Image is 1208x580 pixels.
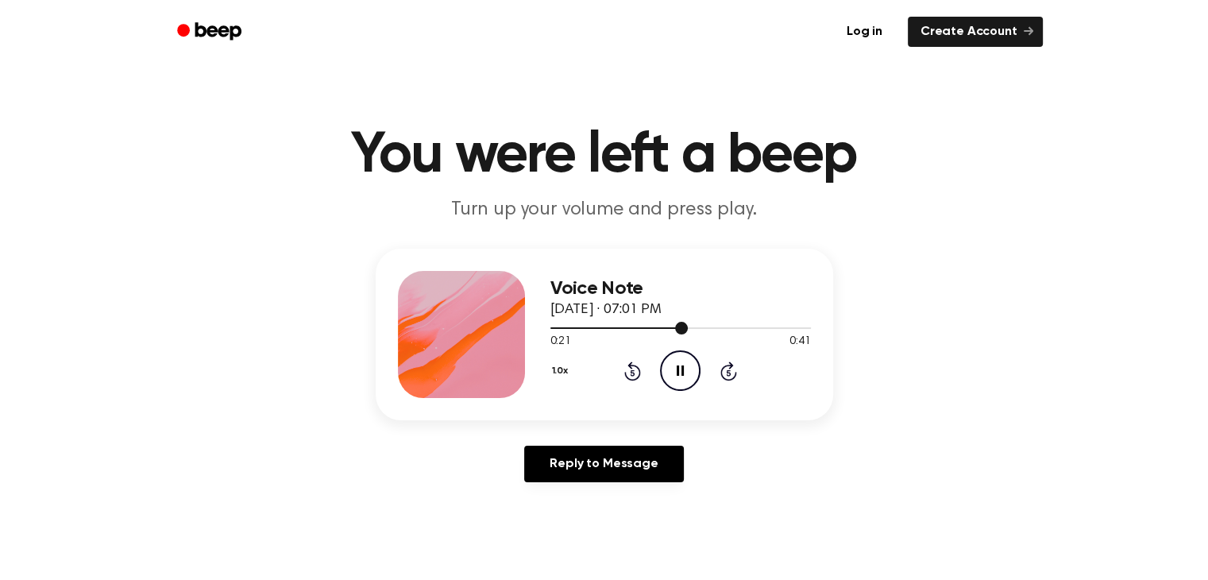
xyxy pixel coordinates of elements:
a: Reply to Message [524,446,683,482]
span: 0:21 [550,334,571,350]
span: [DATE] · 07:01 PM [550,303,662,317]
h1: You were left a beep [198,127,1011,184]
span: 0:41 [789,334,810,350]
button: 1.0x [550,358,574,385]
h3: Voice Note [550,278,811,300]
p: Turn up your volume and press play. [299,197,909,223]
a: Log in [831,14,898,50]
a: Create Account [908,17,1043,47]
a: Beep [166,17,256,48]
